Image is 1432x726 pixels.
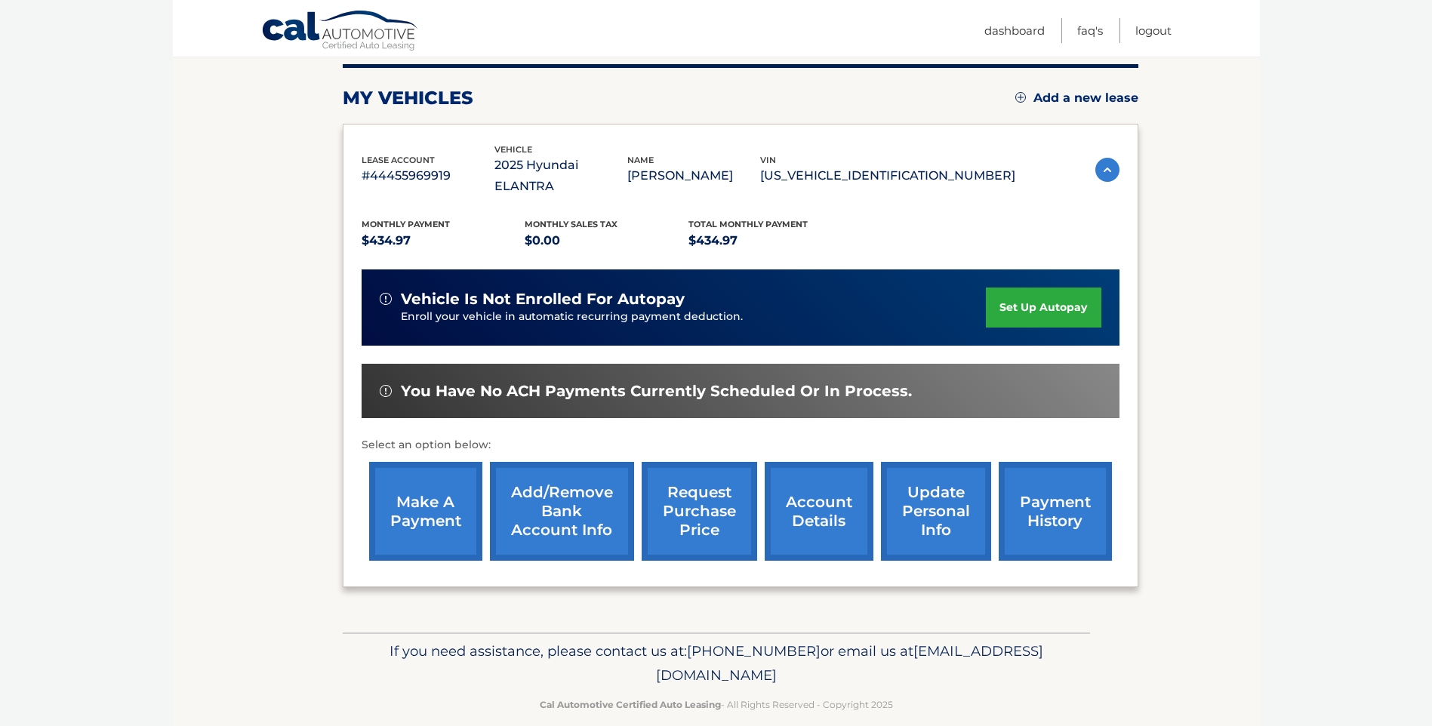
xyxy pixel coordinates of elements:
span: [EMAIL_ADDRESS][DOMAIN_NAME] [656,642,1043,684]
a: Cal Automotive [261,10,420,54]
p: $0.00 [525,230,688,251]
p: $434.97 [362,230,525,251]
a: account details [765,462,873,561]
span: name [627,155,654,165]
a: request purchase price [642,462,757,561]
span: vin [760,155,776,165]
span: You have no ACH payments currently scheduled or in process. [401,382,912,401]
img: add.svg [1015,92,1026,103]
a: Logout [1135,18,1172,43]
p: [US_VEHICLE_IDENTIFICATION_NUMBER] [760,165,1015,186]
a: FAQ's [1077,18,1103,43]
a: update personal info [881,462,991,561]
a: Add/Remove bank account info [490,462,634,561]
span: vehicle [494,144,532,155]
p: Enroll your vehicle in automatic recurring payment deduction. [401,309,987,325]
span: lease account [362,155,435,165]
img: alert-white.svg [380,385,392,397]
img: accordion-active.svg [1095,158,1119,182]
p: [PERSON_NAME] [627,165,760,186]
h2: my vehicles [343,87,473,109]
a: set up autopay [986,288,1101,328]
a: Dashboard [984,18,1045,43]
p: #44455969919 [362,165,494,186]
p: - All Rights Reserved - Copyright 2025 [353,697,1080,712]
a: payment history [999,462,1112,561]
span: vehicle is not enrolled for autopay [401,290,685,309]
p: If you need assistance, please contact us at: or email us at [353,639,1080,688]
a: make a payment [369,462,482,561]
p: 2025 Hyundai ELANTRA [494,155,627,197]
p: $434.97 [688,230,852,251]
span: Monthly sales Tax [525,219,617,229]
img: alert-white.svg [380,293,392,305]
span: [PHONE_NUMBER] [687,642,821,660]
span: Monthly Payment [362,219,450,229]
span: Total Monthly Payment [688,219,808,229]
p: Select an option below: [362,436,1119,454]
a: Add a new lease [1015,91,1138,106]
strong: Cal Automotive Certified Auto Leasing [540,699,721,710]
